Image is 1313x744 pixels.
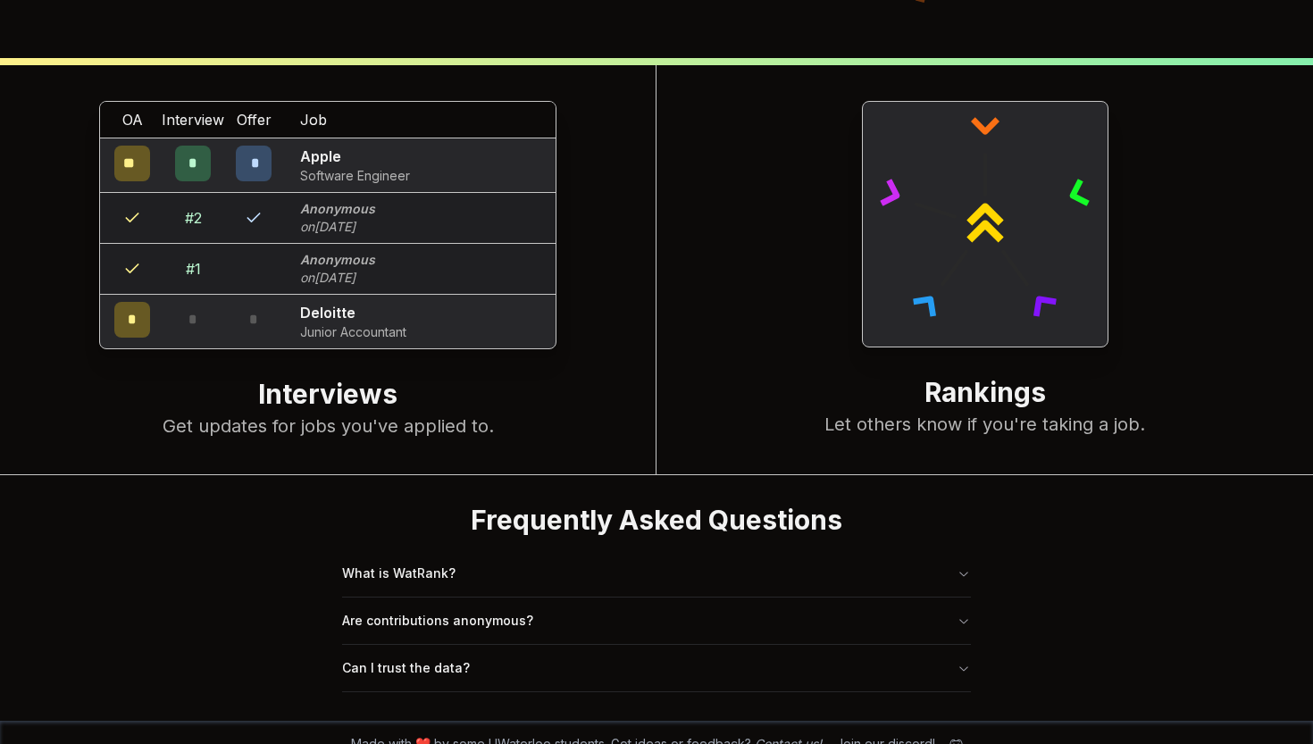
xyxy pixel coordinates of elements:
button: Are contributions anonymous? [342,598,971,644]
button: What is WatRank? [342,550,971,597]
h2: Rankings [692,376,1277,412]
p: on [DATE] [300,218,375,236]
span: Interview [162,109,224,130]
h2: Interviews [36,378,620,414]
h2: Frequently Asked Questions [342,504,971,536]
div: # 1 [186,258,201,280]
span: Job [300,109,327,130]
p: Junior Accountant [300,323,406,341]
div: # 2 [185,207,202,229]
span: Offer [237,109,272,130]
p: Anonymous [300,200,375,218]
p: on [DATE] [300,269,375,287]
p: Let others know if you're taking a job. [692,412,1277,437]
button: Can I trust the data? [342,645,971,691]
p: Software Engineer [300,167,410,185]
p: Anonymous [300,251,375,269]
p: Deloitte [300,302,406,323]
p: Get updates for jobs you've applied to. [36,414,620,439]
p: Apple [300,146,410,167]
span: OA [122,109,143,130]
